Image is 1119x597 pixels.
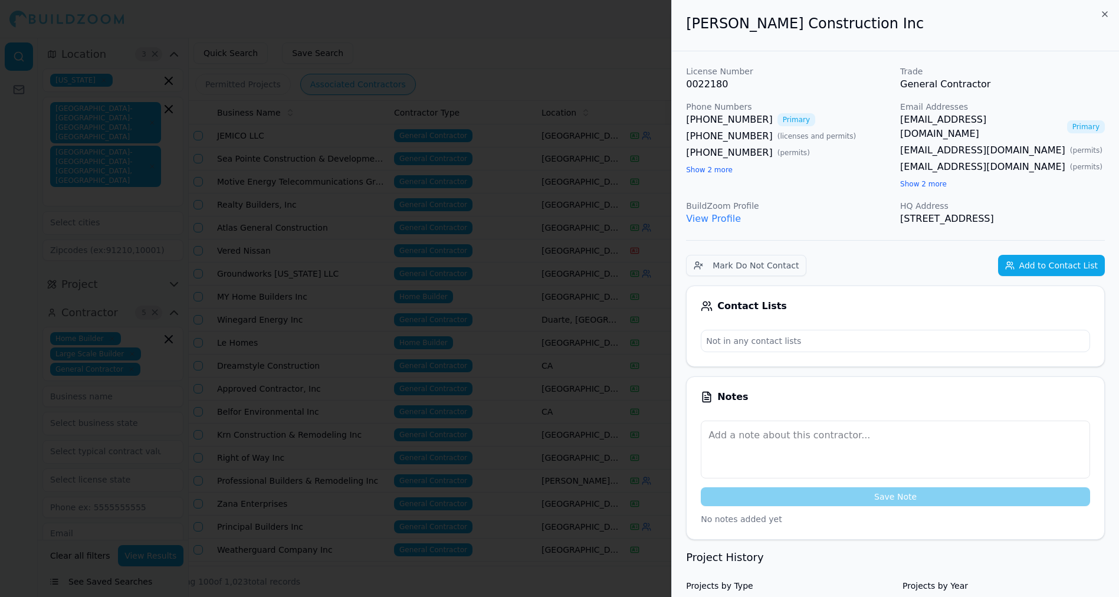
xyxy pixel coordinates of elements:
[998,255,1105,276] button: Add to Contact List
[686,129,773,143] a: [PHONE_NUMBER]
[900,101,1105,113] p: Email Addresses
[686,101,891,113] p: Phone Numbers
[900,65,1105,77] p: Trade
[701,513,1090,525] p: No notes added yet
[701,391,1090,403] div: Notes
[686,213,741,224] a: View Profile
[701,300,1090,312] div: Contact Lists
[1070,162,1102,172] span: ( permits )
[686,14,1105,33] h2: [PERSON_NAME] Construction Inc
[686,113,773,127] a: [PHONE_NUMBER]
[686,200,891,212] p: BuildZoom Profile
[903,580,1105,592] h4: Projects by Year
[900,77,1105,91] p: General Contractor
[900,160,1065,174] a: [EMAIL_ADDRESS][DOMAIN_NAME]
[777,113,815,126] span: Primary
[777,132,856,141] span: ( licenses and permits )
[777,148,810,158] span: ( permits )
[701,330,1090,352] p: Not in any contact lists
[900,179,947,189] button: Show 2 more
[900,200,1105,212] p: HQ Address
[686,580,888,592] h4: Projects by Type
[686,146,773,160] a: [PHONE_NUMBER]
[1070,146,1102,155] span: ( permits )
[900,212,1105,226] p: [STREET_ADDRESS]
[1067,120,1105,133] span: Primary
[900,113,1062,141] a: [EMAIL_ADDRESS][DOMAIN_NAME]
[686,165,733,175] button: Show 2 more
[686,77,891,91] p: 0022180
[686,65,891,77] p: License Number
[686,255,806,276] button: Mark Do Not Contact
[686,549,1105,566] h3: Project History
[900,143,1065,158] a: [EMAIL_ADDRESS][DOMAIN_NAME]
